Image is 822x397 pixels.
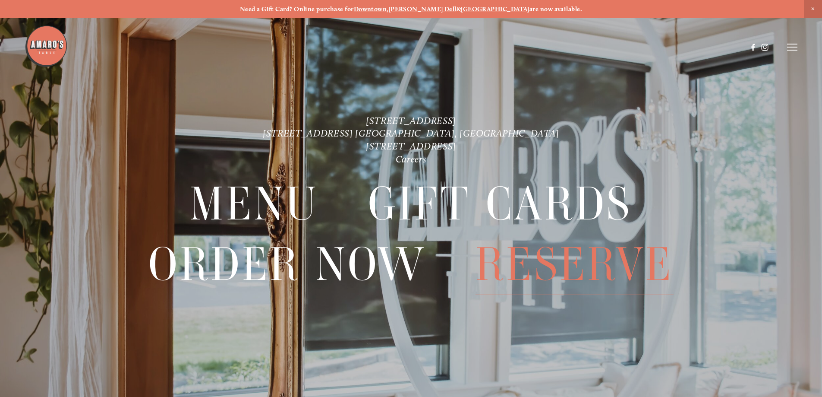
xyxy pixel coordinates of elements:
[476,235,674,294] a: Reserve
[457,5,461,13] strong: &
[366,140,456,152] a: [STREET_ADDRESS]
[529,5,582,13] strong: are now available.
[387,5,388,13] strong: ,
[240,5,354,13] strong: Need a Gift Card? Online purchase for
[263,127,559,139] a: [STREET_ADDRESS] [GEOGRAPHIC_DATA], [GEOGRAPHIC_DATA]
[190,175,318,234] a: Menu
[368,175,632,234] a: Gift Cards
[25,25,68,68] img: Amaro's Table
[354,5,387,13] a: Downtown
[389,5,457,13] a: [PERSON_NAME] Dell
[461,5,529,13] a: [GEOGRAPHIC_DATA]
[148,235,426,294] a: Order Now
[366,115,456,127] a: [STREET_ADDRESS]
[396,153,427,165] a: Careers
